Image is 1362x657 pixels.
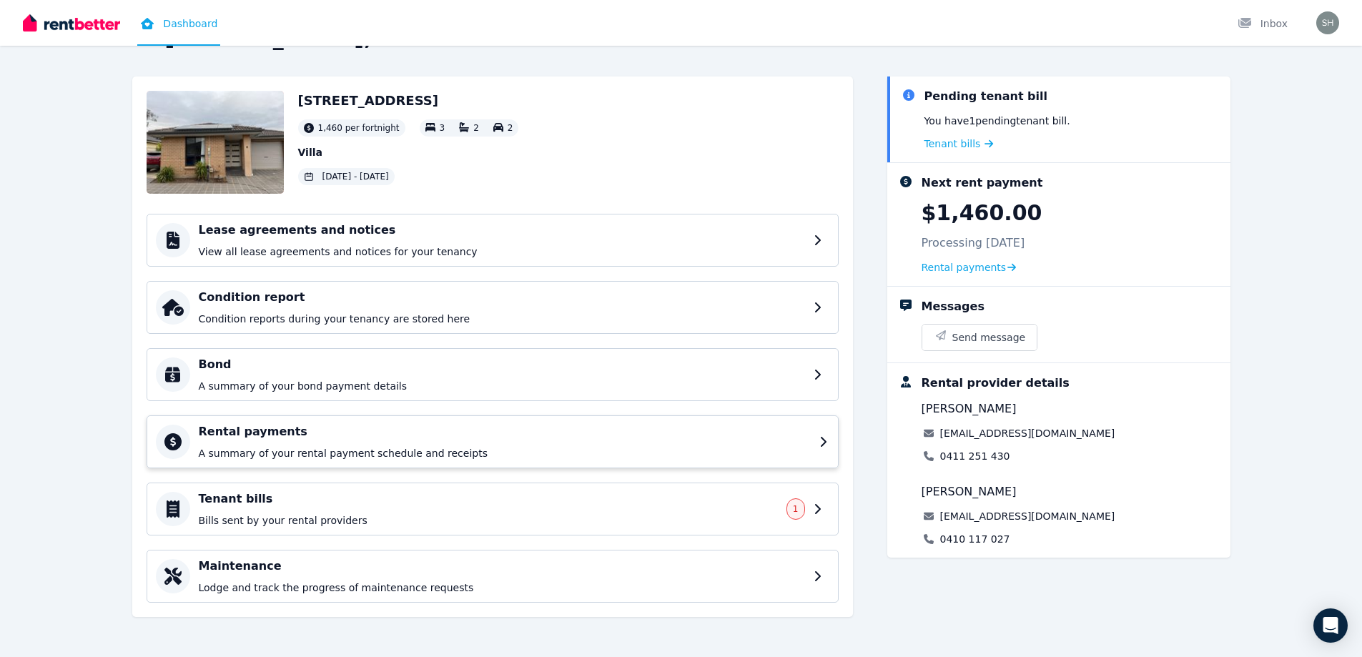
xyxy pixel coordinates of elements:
[924,88,1048,105] div: Pending tenant bill
[922,298,985,315] div: Messages
[508,123,513,133] span: 2
[440,123,445,133] span: 3
[322,171,389,182] span: [DATE] - [DATE]
[199,490,778,508] h4: Tenant bills
[922,174,1043,192] div: Next rent payment
[922,200,1042,226] p: $1,460.00
[922,234,1025,252] p: Processing [DATE]
[922,325,1037,350] button: Send message
[922,483,1017,500] span: [PERSON_NAME]
[199,513,778,528] p: Bills sent by your rental providers
[147,91,284,194] img: Property Url
[922,375,1070,392] div: Rental provider details
[940,426,1115,440] a: [EMAIL_ADDRESS][DOMAIN_NAME]
[199,558,805,575] h4: Maintenance
[318,122,400,134] span: 1,460 per fortnight
[199,356,805,373] h4: Bond
[924,137,994,151] a: Tenant bills
[922,400,1017,418] span: [PERSON_NAME]
[473,123,479,133] span: 2
[199,289,805,306] h4: Condition report
[199,379,805,393] p: A summary of your bond payment details
[940,449,1010,463] a: 0411 251 430
[940,509,1115,523] a: [EMAIL_ADDRESS][DOMAIN_NAME]
[199,581,805,595] p: Lodge and track the progress of maintenance requests
[199,222,805,239] h4: Lease agreements and notices
[924,137,981,151] span: Tenant bills
[298,91,519,111] h2: [STREET_ADDRESS]
[924,114,1070,128] p: You have 1 pending tenant bill .
[199,244,805,259] p: View all lease agreements and notices for your tenancy
[793,503,799,515] span: 1
[199,446,811,460] p: A summary of your rental payment schedule and receipts
[922,260,1017,275] a: Rental payments
[1313,608,1348,643] div: Open Intercom Messenger
[1238,16,1288,31] div: Inbox
[298,145,519,159] p: Villa
[23,12,120,34] img: RentBetter
[199,423,811,440] h4: Rental payments
[952,330,1026,345] span: Send message
[1316,11,1339,34] img: Shilpalata Shetty
[199,312,805,326] p: Condition reports during your tenancy are stored here
[940,532,1010,546] a: 0410 117 027
[922,260,1007,275] span: Rental payments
